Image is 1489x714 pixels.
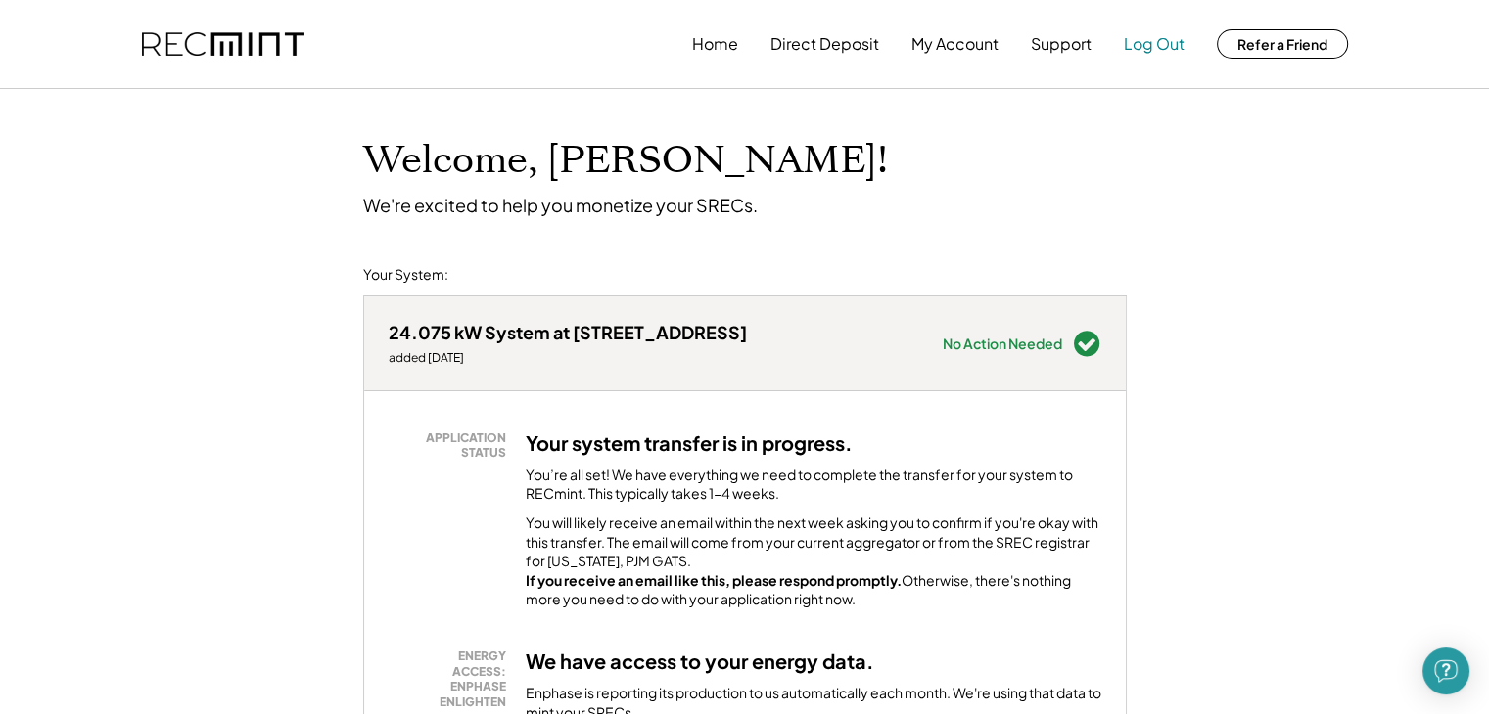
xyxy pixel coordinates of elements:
[1124,24,1185,64] button: Log Out
[398,430,506,461] div: APPLICATION STATUS
[1217,29,1348,59] button: Refer a Friend
[398,648,506,709] div: ENERGY ACCESS: ENPHASE ENLIGHTEN
[1031,24,1092,64] button: Support
[526,513,1101,609] div: You will likely receive an email within the next week asking you to confirm if you're okay with t...
[526,466,1101,504] div: You’re all set! We have everything we need to complete the transfer for your system to RECmint. T...
[911,24,999,64] button: My Account
[363,194,758,216] div: We're excited to help you monetize your SRECs.
[389,321,747,343] div: 24.075 kW System at [STREET_ADDRESS]
[943,336,1062,350] div: No Action Needed
[1422,647,1469,694] div: Open Intercom Messenger
[363,138,888,184] h1: Welcome, [PERSON_NAME]!
[526,430,853,456] h3: Your system transfer is in progress.
[526,571,902,589] strong: If you receive an email like this, please respond promptly.
[389,350,747,366] div: added [DATE]
[142,32,304,57] img: recmint-logotype%403x.png
[363,265,448,285] div: Your System:
[770,24,879,64] button: Direct Deposit
[526,648,874,674] h3: We have access to your energy data.
[692,24,738,64] button: Home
